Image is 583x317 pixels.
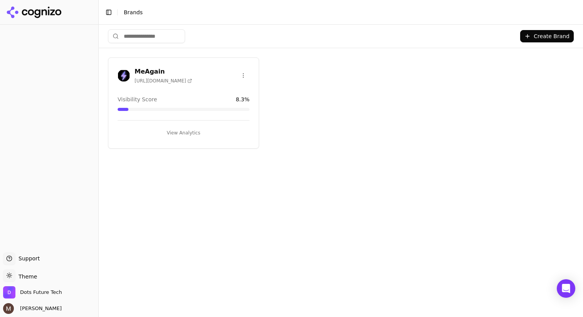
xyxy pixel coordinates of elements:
[3,303,14,314] img: Martyn Strydom
[17,305,62,312] span: [PERSON_NAME]
[118,127,249,139] button: View Analytics
[124,9,143,15] span: Brands
[3,303,62,314] button: Open user button
[3,286,62,299] button: Open organization switcher
[3,286,15,299] img: Dots Future Tech
[236,96,249,103] span: 8.3 %
[135,67,192,76] h3: MeAgain
[20,289,62,296] span: Dots Future Tech
[15,273,37,280] span: Theme
[557,279,575,298] div: Open Intercom Messenger
[135,78,192,84] span: [URL][DOMAIN_NAME]
[520,30,574,42] button: Create Brand
[118,69,130,82] img: MeAgain
[15,255,40,262] span: Support
[118,96,157,103] span: Visibility Score
[124,8,561,16] nav: breadcrumb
